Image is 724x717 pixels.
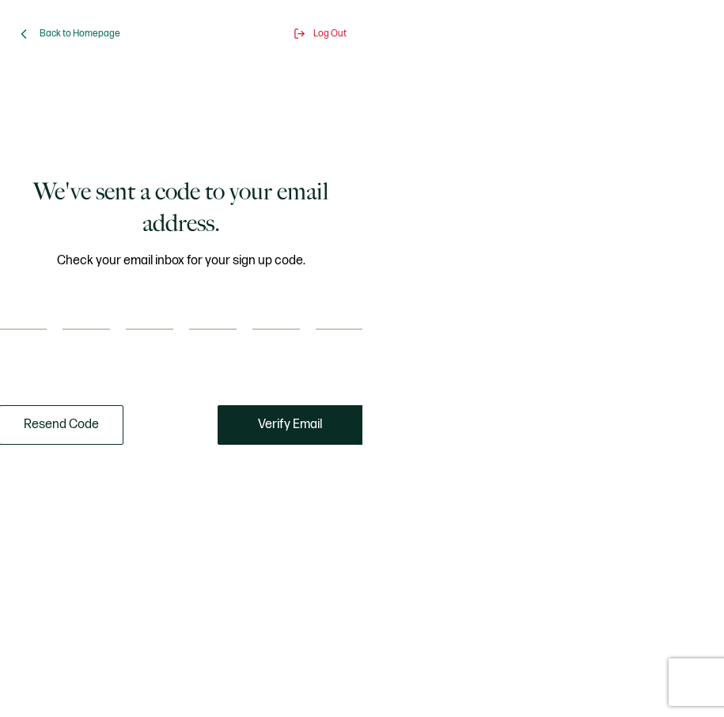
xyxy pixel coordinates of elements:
[28,176,335,239] h1: We've sent a code to your email address.
[218,405,363,445] button: Verify Email
[258,419,322,431] span: Verify Email
[40,28,120,40] span: Back to Homepage
[57,251,305,271] span: Check your email inbox for your sign up code.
